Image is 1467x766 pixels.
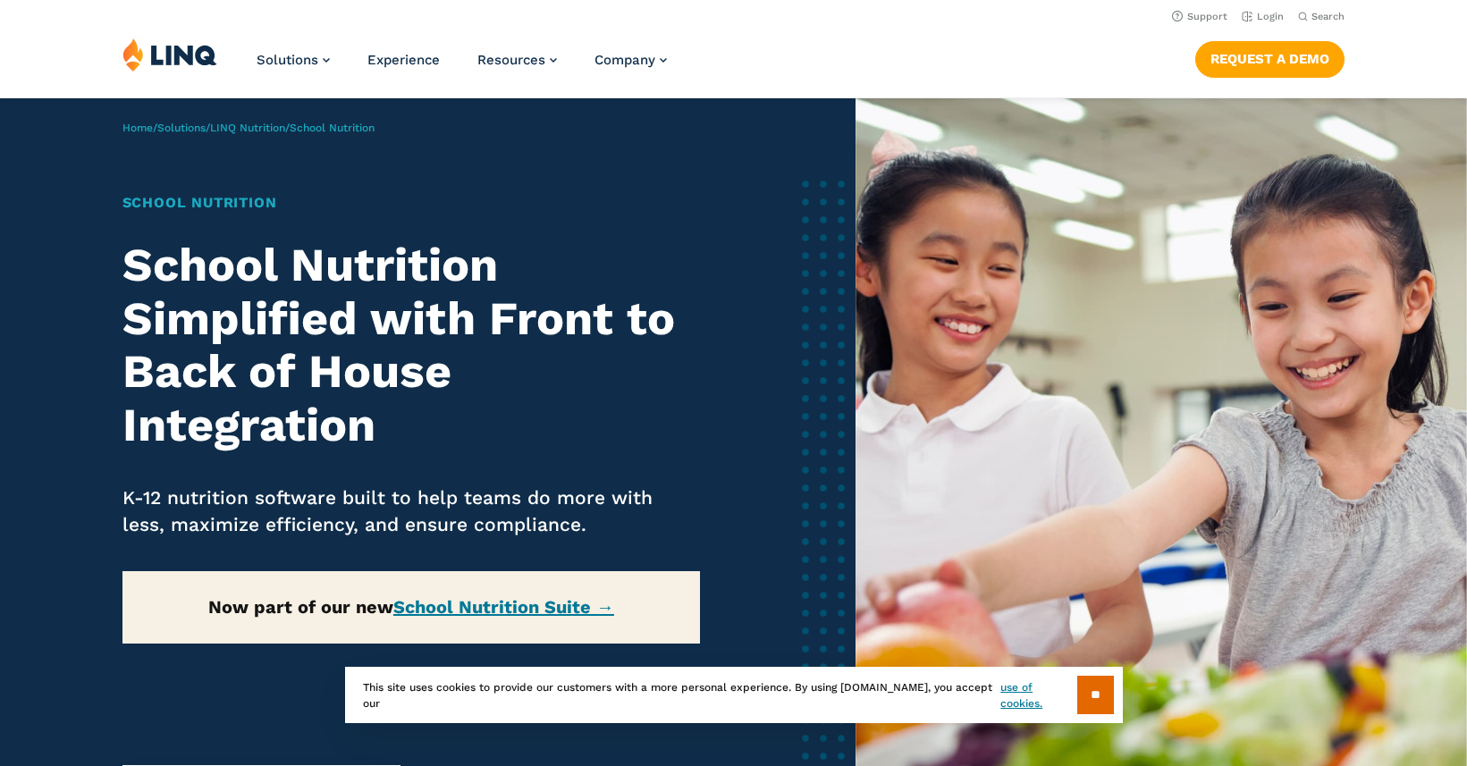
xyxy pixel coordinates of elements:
[210,122,285,134] a: LINQ Nutrition
[122,484,701,538] p: K-12 nutrition software built to help teams do more with less, maximize efficiency, and ensure co...
[1195,38,1345,77] nav: Button Navigation
[122,122,375,134] span: / / /
[122,38,217,72] img: LINQ | K‑12 Software
[257,52,330,68] a: Solutions
[477,52,545,68] span: Resources
[1242,11,1284,22] a: Login
[367,52,440,68] a: Experience
[257,52,318,68] span: Solutions
[594,52,655,68] span: Company
[157,122,206,134] a: Solutions
[208,596,614,618] strong: Now part of our new
[1195,41,1345,77] a: Request a Demo
[290,122,375,134] span: School Nutrition
[257,38,667,97] nav: Primary Navigation
[393,596,614,618] a: School Nutrition Suite →
[122,239,701,452] h2: School Nutrition Simplified with Front to Back of House Integration
[345,667,1123,723] div: This site uses cookies to provide our customers with a more personal experience. By using [DOMAIN...
[122,192,701,214] h1: School Nutrition
[477,52,557,68] a: Resources
[594,52,667,68] a: Company
[1311,11,1345,22] span: Search
[1000,679,1076,711] a: use of cookies.
[1172,11,1227,22] a: Support
[122,122,153,134] a: Home
[1298,10,1345,23] button: Open Search Bar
